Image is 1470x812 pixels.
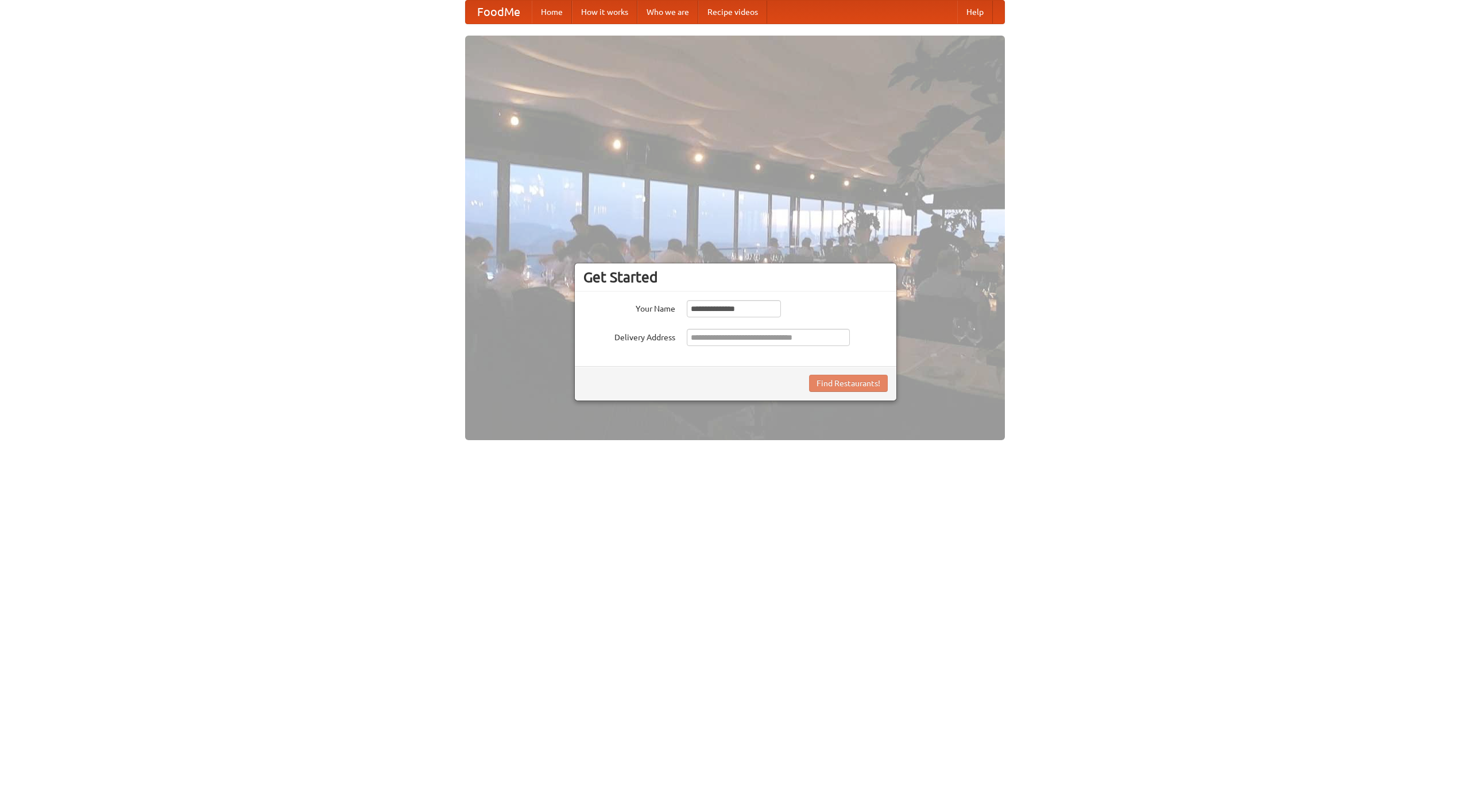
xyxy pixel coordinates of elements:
a: How it works [572,1,637,24]
a: Help [957,1,993,24]
h3: Get Started [583,269,888,286]
label: Delivery Address [583,329,675,343]
a: Who we are [637,1,698,24]
a: Home [532,1,572,24]
a: Recipe videos [698,1,767,24]
label: Your Name [583,300,675,314]
button: Find Restaurants! [809,375,888,392]
a: FoodMe [466,1,532,24]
